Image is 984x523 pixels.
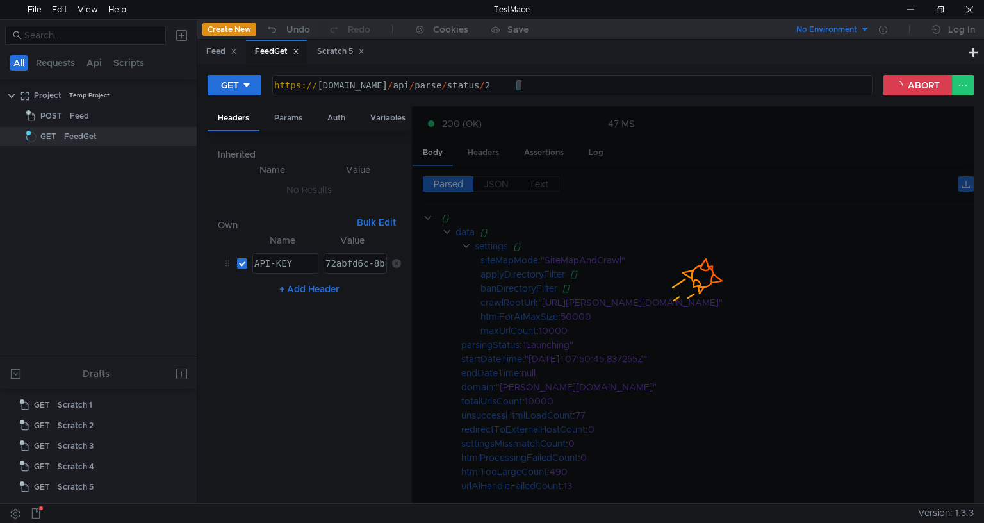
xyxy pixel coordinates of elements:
[34,436,50,456] span: GET
[221,78,239,92] div: GET
[34,477,50,497] span: GET
[83,55,106,71] button: Api
[348,22,370,37] div: Redo
[34,86,61,105] div: Project
[24,28,158,42] input: Search...
[507,25,529,34] div: Save
[218,217,352,233] h6: Own
[208,106,259,131] div: Headers
[264,106,313,130] div: Params
[352,215,401,230] button: Bulk Edit
[58,436,94,456] div: Scratch 3
[274,281,345,297] button: + Add Header
[781,19,870,40] button: No Environment
[40,106,62,126] span: POST
[218,147,401,162] h6: Inherited
[34,457,50,476] span: GET
[255,45,299,58] div: FeedGet
[256,20,319,39] button: Undo
[58,416,94,435] div: Scratch 2
[318,233,387,248] th: Value
[316,162,400,178] th: Value
[317,106,356,130] div: Auth
[319,20,379,39] button: Redo
[796,24,857,36] div: No Environment
[58,395,92,415] div: Scratch 1
[34,395,50,415] span: GET
[34,416,50,435] span: GET
[360,106,416,130] div: Variables
[32,55,79,71] button: Requests
[83,366,110,381] div: Drafts
[948,22,975,37] div: Log In
[58,457,94,476] div: Scratch 4
[64,127,97,146] div: FeedGet
[286,184,332,195] nz-embed-empty: No Results
[317,45,365,58] div: Scratch 5
[24,130,38,144] span: Loading...
[40,127,56,146] span: GET
[247,233,318,248] th: Name
[58,477,94,497] div: Scratch 5
[286,22,310,37] div: Undo
[110,55,148,71] button: Scripts
[69,86,110,105] div: Temp Project
[206,45,237,58] div: Feed
[883,75,953,95] button: ABORT
[70,106,89,126] div: Feed
[918,504,974,522] span: Version: 1.3.3
[433,22,468,37] div: Cookies
[208,75,261,95] button: GET
[10,55,28,71] button: All
[202,23,256,36] button: Create New
[228,162,316,178] th: Name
